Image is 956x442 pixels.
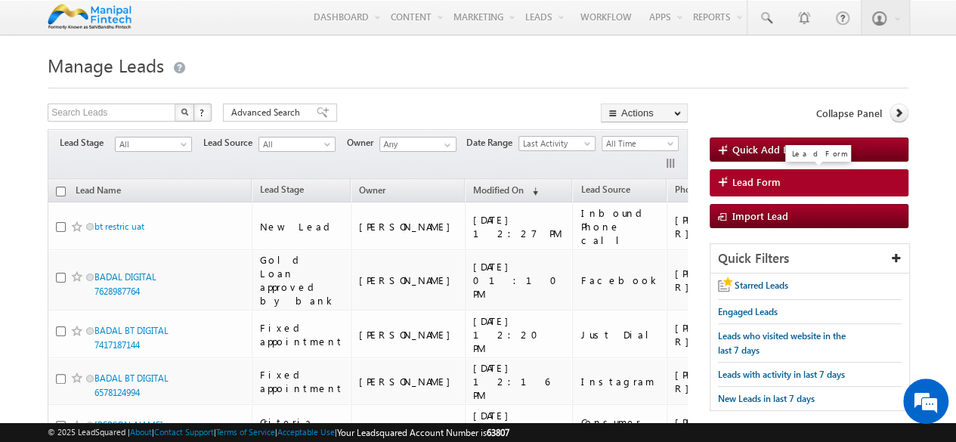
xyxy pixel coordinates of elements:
div: [PERSON_NAME] [359,274,458,287]
a: Lead Form [710,169,908,196]
a: Lead Name [68,182,128,202]
button: Actions [601,104,688,122]
span: Engaged Leads [718,306,778,317]
a: All [115,137,192,152]
input: Check all records [56,187,66,196]
span: New Leads in last 7 days [718,393,815,404]
em: Start Chat [206,340,274,360]
div: Inbound Phone call [580,206,660,247]
a: Show All Items [436,138,455,153]
a: Lead Stage [252,181,311,201]
span: © 2025 LeadSquared | | | | | [48,425,509,440]
div: Chat with us now [79,79,254,99]
a: Modified On (sorted descending) [466,181,546,201]
span: Lead Source [580,184,630,195]
span: Leads with activity in last 7 days [718,369,845,380]
div: [PHONE_NUMBER] [675,368,773,395]
span: All [259,138,331,151]
div: [DATE] 12:27 PM [473,213,566,240]
span: Modified On [473,184,524,196]
a: Last Activity [518,136,596,151]
span: Lead Form [732,175,781,189]
span: Collapse Panel [816,107,882,120]
div: [PERSON_NAME] [359,220,458,233]
a: Terms of Service [216,427,275,437]
span: Owner [347,136,379,150]
div: New Lead [260,220,344,233]
div: [DATE] 12:20 PM [473,314,566,355]
button: ? [193,104,212,122]
span: Owner [359,184,385,196]
span: Date Range [466,136,518,150]
div: Gold Loan approved by bank [260,253,344,308]
img: Search [181,108,188,116]
div: [PERSON_NAME] [359,328,458,342]
div: [PHONE_NUMBER] [675,321,773,348]
div: Fixed appointment [260,368,344,395]
span: All Time [602,137,674,150]
a: Phone Number [667,181,744,201]
span: Quick Add Lead [732,143,804,156]
a: About [130,427,152,437]
span: Lead Stage [60,136,115,150]
a: BADAL BT DIGITAL 7417187144 [94,325,169,351]
a: All Time [602,136,679,151]
span: Phone Number [675,184,736,195]
a: All [258,137,336,152]
div: Just Dial [580,328,660,342]
div: [PERSON_NAME] [359,375,458,388]
span: ? [200,106,206,119]
span: Import Lead [732,209,788,222]
div: Lead Form [791,150,845,157]
a: Acceptable Use [277,427,335,437]
span: Manage Leads [48,53,164,77]
span: (sorted descending) [526,185,538,197]
div: Minimize live chat window [248,8,284,44]
span: Lead Source [203,136,258,150]
div: [PHONE_NUMBER] [675,213,773,240]
textarea: Type your message and hit 'Enter' [20,140,276,328]
span: All [116,138,187,151]
a: Contact Support [154,427,214,437]
img: Custom Logo [48,4,131,30]
span: 63807 [487,427,509,438]
a: BADAL BT DIGITAL 6578124994 [94,372,169,398]
div: Instagram [580,375,660,388]
div: [DATE] 12:16 PM [473,361,566,402]
span: Starred Leads [735,280,788,291]
a: BADAL DIGITAL 7628987764 [94,271,156,297]
div: Quick Filters [710,244,909,274]
span: Advanced Search [231,106,305,119]
div: [PHONE_NUMBER] [675,267,773,294]
a: bt restric uat [94,221,144,232]
span: Last Activity [519,137,591,150]
span: Lead Stage [260,184,304,195]
div: Facebook [580,274,660,287]
a: Lead Source [573,181,637,201]
span: Leads who visited website in the last 7 days [718,330,846,356]
div: System [359,422,458,436]
span: Your Leadsquared Account Number is [337,427,509,438]
img: d_60004797649_company_0_60004797649 [26,79,63,99]
div: [DATE] 01:10 PM [473,260,566,301]
input: Type to Search [379,137,456,152]
div: Fixed appointment [260,321,344,348]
